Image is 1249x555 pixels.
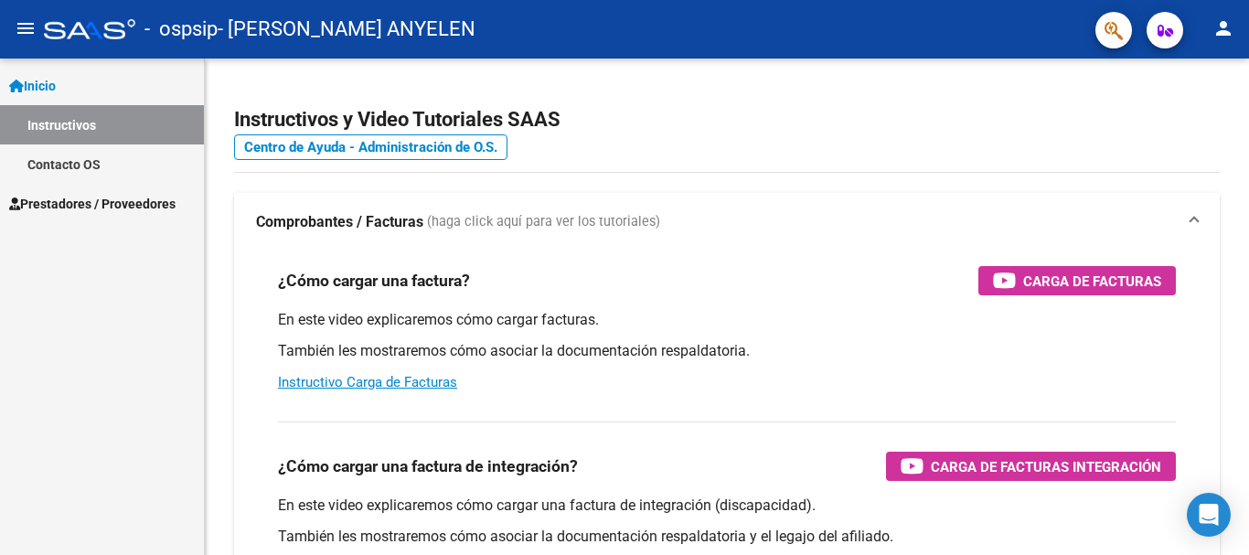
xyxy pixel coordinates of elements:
[427,212,660,232] span: (haga click aquí para ver los tutoriales)
[256,212,423,232] strong: Comprobantes / Facturas
[278,341,1176,361] p: También les mostraremos cómo asociar la documentación respaldatoria.
[886,452,1176,481] button: Carga de Facturas Integración
[9,194,176,214] span: Prestadores / Proveedores
[278,374,457,390] a: Instructivo Carga de Facturas
[278,268,470,294] h3: ¿Cómo cargar una factura?
[278,310,1176,330] p: En este video explicaremos cómo cargar facturas.
[234,193,1220,251] mat-expansion-panel-header: Comprobantes / Facturas (haga click aquí para ver los tutoriales)
[234,102,1220,137] h2: Instructivos y Video Tutoriales SAAS
[931,455,1161,478] span: Carga de Facturas Integración
[278,527,1176,547] p: También les mostraremos cómo asociar la documentación respaldatoria y el legajo del afiliado.
[978,266,1176,295] button: Carga de Facturas
[234,134,507,160] a: Centro de Ayuda - Administración de O.S.
[218,9,475,49] span: - [PERSON_NAME] ANYELEN
[9,76,56,96] span: Inicio
[1023,270,1161,293] span: Carga de Facturas
[1187,493,1231,537] div: Open Intercom Messenger
[278,496,1176,516] p: En este video explicaremos cómo cargar una factura de integración (discapacidad).
[144,9,218,49] span: - ospsip
[1212,17,1234,39] mat-icon: person
[15,17,37,39] mat-icon: menu
[278,454,578,479] h3: ¿Cómo cargar una factura de integración?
